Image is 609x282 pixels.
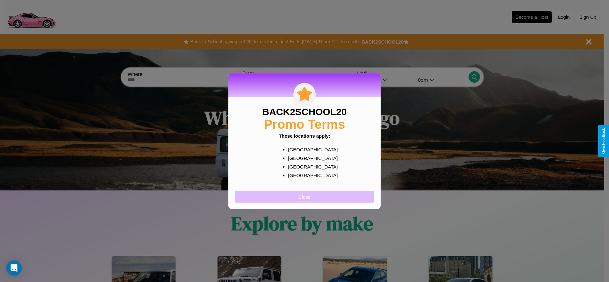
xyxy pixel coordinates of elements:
h2: Promo Terms [264,117,345,131]
button: Close [235,191,374,203]
div: Open Intercom Messenger [6,260,22,276]
p: [GEOGRAPHIC_DATA] [288,154,333,162]
h3: BACK2SCHOOL20 [262,106,347,117]
p: [GEOGRAPHIC_DATA] [288,171,333,179]
p: [GEOGRAPHIC_DATA] [288,145,333,154]
p: [GEOGRAPHIC_DATA] [288,162,333,171]
div: Give Feedback [601,128,606,154]
b: These locations apply: [279,133,330,138]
